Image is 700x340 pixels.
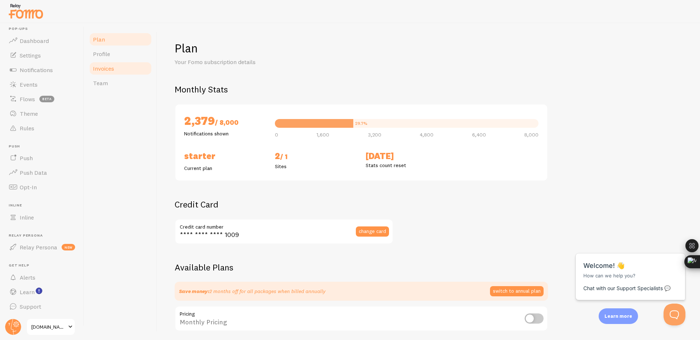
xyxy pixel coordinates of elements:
[175,306,548,332] div: Monthly Pricing
[359,229,386,234] span: change card
[175,199,393,210] h2: Credit Card
[36,288,42,294] svg: <p>Watch New Feature Tutorials!</p>
[4,240,79,254] a: Relay Persona new
[93,36,105,43] span: Plan
[179,288,326,295] p: 2 months off for all packages when billed annually
[179,288,209,294] strong: Save money:
[4,285,79,299] a: Learn
[20,169,47,176] span: Push Data
[420,132,433,137] span: 4,800
[39,96,54,102] span: beta
[9,263,79,268] span: Get Help
[9,144,79,149] span: Push
[20,95,35,103] span: Flows
[20,37,49,44] span: Dashboard
[175,58,350,66] p: Your Fomo subscription details
[4,121,79,135] a: Rules
[215,118,238,127] span: / 8,000
[89,76,152,90] a: Team
[93,50,110,58] span: Profile
[93,79,108,87] span: Team
[275,132,278,137] span: 0
[20,124,34,132] span: Rules
[20,214,34,221] span: Inline
[20,52,41,59] span: Settings
[20,274,35,281] span: Alerts
[280,153,288,161] span: / 1
[4,151,79,165] a: Push
[20,183,37,191] span: Opt-In
[316,132,329,137] span: 1,600
[31,323,66,331] span: [DOMAIN_NAME]
[4,210,79,225] a: Inline
[366,162,448,169] p: Stats count reset
[20,288,35,296] span: Learn
[604,313,632,320] p: Learn more
[184,130,266,137] p: Notifications shown
[524,132,538,137] span: 8,000
[4,77,79,92] a: Events
[89,47,152,61] a: Profile
[356,226,389,237] button: change card
[275,150,357,163] h2: 2
[4,270,79,285] a: Alerts
[26,318,75,336] a: [DOMAIN_NAME]
[9,233,79,238] span: Relay Persona
[4,180,79,194] a: Opt-In
[184,150,266,162] h2: Starter
[184,165,266,172] p: Current plan
[20,66,53,74] span: Notifications
[184,113,266,130] h2: 2,379
[4,33,79,48] a: Dashboard
[20,244,57,251] span: Relay Persona
[4,63,79,77] a: Notifications
[89,32,152,47] a: Plan
[20,154,33,162] span: Push
[664,304,685,325] iframe: Help Scout Beacon - Open
[4,299,79,314] a: Support
[175,84,682,95] h2: Monthly Stats
[9,203,79,208] span: Inline
[20,81,38,88] span: Events
[4,92,79,106] a: Flows beta
[8,2,44,20] img: fomo-relay-logo-orange.svg
[355,121,367,126] div: 29.7%
[20,110,38,117] span: Theme
[4,106,79,121] a: Theme
[62,244,75,250] span: new
[4,48,79,63] a: Settings
[366,150,448,162] h2: [DATE]
[490,286,544,296] button: switch to annual plan
[275,163,357,170] p: Sites
[175,262,682,273] h2: Available Plans
[93,65,114,72] span: Invoices
[4,165,79,180] a: Push Data
[175,41,682,56] h1: Plan
[89,61,152,76] a: Invoices
[20,303,41,310] span: Support
[175,219,393,231] label: Credit card number
[472,132,486,137] span: 6,400
[572,235,689,304] iframe: Help Scout Beacon - Messages and Notifications
[368,132,381,137] span: 3,200
[9,27,79,31] span: Pop-ups
[599,308,638,324] div: Learn more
